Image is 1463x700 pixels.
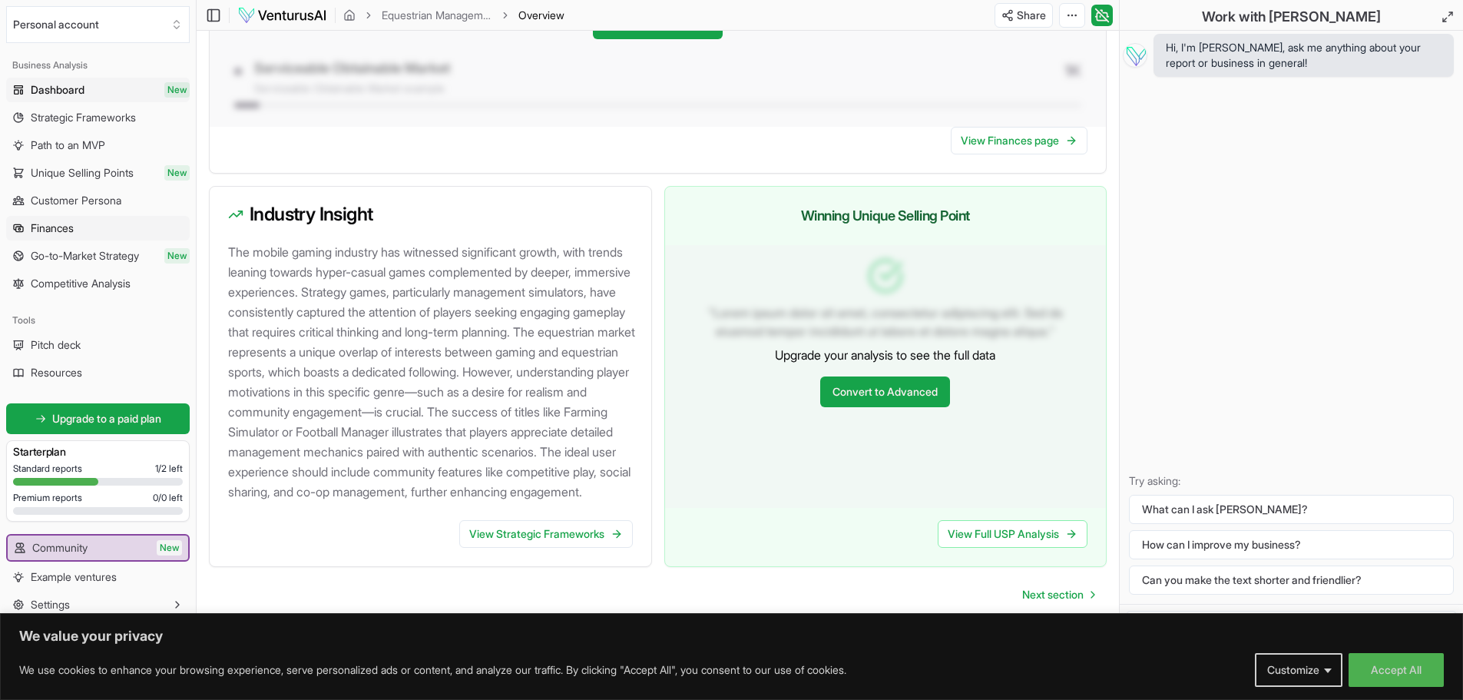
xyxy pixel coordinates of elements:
nav: breadcrumb [343,8,564,23]
span: Standard reports [13,463,82,475]
p: We use cookies to enhance your browsing experience, serve personalized ads or content, and analyz... [19,661,846,679]
a: View Full USP Analysis [938,520,1087,548]
span: Overview [518,8,564,23]
a: Upgrade to a paid plan [6,403,190,434]
a: Path to an MVP [6,133,190,158]
div: Tools [6,308,190,333]
button: Accept All [1349,653,1444,687]
button: Share [995,3,1053,28]
span: Competitive Analysis [31,276,131,291]
button: Settings [6,592,190,617]
a: Go-to-Market StrategyNew [6,244,190,268]
span: 1 / 2 left [155,463,183,475]
a: Strategic Frameworks [6,105,190,130]
span: Upgrade to a paid plan [52,411,161,426]
p: The mobile gaming industry has witnessed significant growth, with trends leaning towards hyper-ca... [228,242,639,502]
span: Unique Selling Points [31,165,134,181]
a: View Finances page [951,127,1087,154]
p: We value your privacy [19,627,1444,645]
h3: Starter plan [13,444,183,459]
button: Customize [1255,653,1342,687]
span: Resources [31,365,82,380]
button: What can I ask [PERSON_NAME]? [1129,495,1454,524]
a: Competitive Analysis [6,271,190,296]
img: Vera [1123,43,1147,68]
span: Finances [31,221,74,236]
span: Share [1017,8,1046,23]
span: New [164,165,190,181]
button: How can I improve my business? [1129,530,1454,559]
span: Go-to-Market Strategy [31,248,139,264]
h3: Industry Insight [228,205,633,224]
span: Path to an MVP [31,138,105,153]
a: Finances [6,216,190,241]
a: View Strategic Frameworks [459,520,633,548]
a: Pitch deck [6,333,190,357]
span: Dashboard [31,82,84,98]
a: Equestrian Management Simulator [382,8,492,23]
a: CommunityNew [8,536,188,560]
div: Business Analysis [6,53,190,78]
span: New [157,540,182,556]
span: Settings [31,597,70,612]
span: Community [32,540,88,556]
span: Example ventures [31,569,117,585]
span: Next section [1022,587,1084,602]
nav: pagination [1010,579,1107,610]
span: New [164,248,190,264]
span: Strategic Frameworks [31,110,136,125]
a: Convert to Advanced [820,377,950,407]
a: Resources [6,360,190,385]
button: Select an organization [6,6,190,43]
span: Customer Persona [31,193,121,208]
span: New [164,82,190,98]
span: Pitch deck [31,337,81,353]
img: logo [237,6,327,25]
span: Premium reports [13,492,82,504]
span: 0 / 0 left [153,492,183,504]
a: Unique Selling PointsNew [6,161,190,185]
p: Try asking: [1129,473,1454,489]
a: Customer Persona [6,188,190,213]
a: DashboardNew [6,78,190,102]
span: Hi, I'm [PERSON_NAME], ask me anything about your report or business in general! [1166,40,1441,71]
button: Can you make the text shorter and friendlier? [1129,566,1454,595]
h3: Winning Unique Selling Point [684,205,1088,227]
h2: Work with [PERSON_NAME] [1202,6,1381,28]
a: Go to next page [1010,579,1107,610]
a: Example ventures [6,565,190,589]
p: Upgrade your analysis to see the full data [775,346,995,364]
